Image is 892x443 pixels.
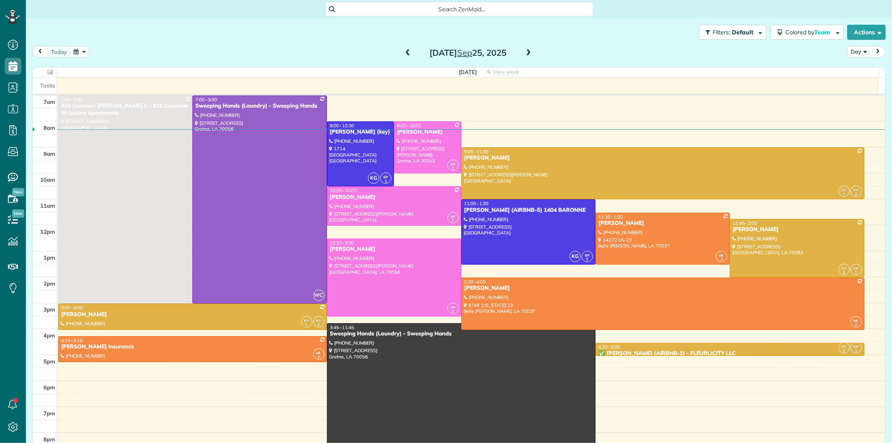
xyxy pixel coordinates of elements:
span: KP [841,266,846,270]
span: KP [316,318,321,323]
span: 11:30 - 1:30 [598,214,623,220]
span: 3:45 - 11:45 [330,325,354,330]
span: AR [450,305,455,309]
div: Sweeping Hands (Laundry) - Sweeping Hands [330,330,593,337]
span: ML [316,350,321,355]
span: Team [814,28,831,36]
span: 2:00 - 4:00 [464,279,486,285]
span: 8:00 - 10:00 [397,123,421,129]
span: Tasks [40,82,55,89]
span: 9am [43,150,55,157]
small: 1 [851,268,861,276]
span: 12pm [40,228,55,235]
h2: [DATE] 25, 2025 [416,48,520,57]
span: 8am [43,124,55,131]
span: KP [841,344,846,349]
div: [PERSON_NAME] [464,155,862,162]
span: 11am [40,202,55,209]
small: 2 [314,353,324,361]
small: 1 [582,255,593,263]
span: New [12,188,24,196]
span: KG [570,251,581,262]
span: 3:00 - 4:00 [61,305,83,311]
div: [PERSON_NAME] (key) [330,129,392,136]
small: 2 [851,321,861,329]
span: KP [841,188,846,192]
div: [PERSON_NAME] (AIRBNB-5) 1404 BARONNE [464,207,593,214]
small: 2 [716,255,727,263]
div: [PERSON_NAME] [396,129,459,136]
span: KG [368,173,379,184]
button: Actions [847,25,886,40]
span: KP [854,188,859,192]
div: [PERSON_NAME] [732,226,861,233]
span: KP [854,344,859,349]
span: Filters: [713,28,730,36]
span: 12:30 - 3:30 [330,240,354,246]
span: 10am [40,176,55,183]
button: Day [847,46,871,57]
small: 3 [314,321,324,329]
span: ML [719,253,724,258]
small: 2 [448,216,458,224]
button: today [47,46,71,57]
div: [PERSON_NAME] [464,285,862,292]
span: New [12,209,24,218]
span: EP [585,253,590,258]
span: 7:00 - 3:00 [61,97,83,103]
span: 5pm [43,358,55,365]
span: 9:00 - 11:00 [464,149,488,155]
div: [PERSON_NAME] Insurance [61,343,325,350]
span: 7am [43,98,55,105]
div: [PERSON_NAME] [61,311,325,318]
span: 6pm [43,384,55,391]
span: 11:00 - 1:30 [464,201,488,206]
button: next [870,46,886,57]
span: KP [304,318,309,323]
span: AR [450,162,455,166]
span: 11:45 - 2:00 [733,220,757,226]
span: 4:15 - 5:15 [61,337,83,343]
span: View week [493,69,519,75]
small: 1 [302,321,312,329]
small: 2 [448,308,458,316]
div: [PERSON_NAME] [330,194,459,201]
small: 3 [839,268,849,276]
span: 7pm [43,410,55,417]
button: Filters: Default [699,25,767,40]
div: Sweeping Hands (Laundry) - Sweeping Hands [195,103,324,110]
span: EP [383,175,388,179]
div: [PERSON_NAME] [598,220,727,227]
a: Filters: Default [695,25,767,40]
small: 3 [839,347,849,355]
span: KP [854,266,859,270]
button: Colored byTeam [771,25,844,40]
span: Colored by [785,28,833,36]
small: 2 [448,165,458,173]
span: ML [854,318,859,323]
div: [PERSON_NAME] [330,246,459,253]
span: Default [732,28,754,36]
span: 1pm [43,254,55,261]
small: 3 [851,191,861,198]
span: 4pm [43,332,55,339]
span: AR [450,214,455,219]
span: 8:00 - 10:30 [330,123,354,129]
small: 1 [851,347,861,355]
span: [DATE] [459,69,477,75]
small: 1 [839,191,849,198]
button: prev [32,46,48,57]
span: 2pm [43,280,55,287]
span: WC [313,290,325,301]
span: 8pm [43,436,55,443]
div: 925 Common [PERSON_NAME] L - 925 Common St Luxury Apartments [61,103,190,117]
div: ✅ [PERSON_NAME] (AIRBNB-1) - FLEURLICITY LLC [598,350,862,357]
span: 3pm [43,306,55,313]
span: 4:30 - 5:00 [598,344,620,350]
small: 1 [381,178,391,185]
span: Sep [457,47,472,58]
span: 7:00 - 3:00 [195,97,217,103]
span: 10:30 - 12:00 [330,188,357,193]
